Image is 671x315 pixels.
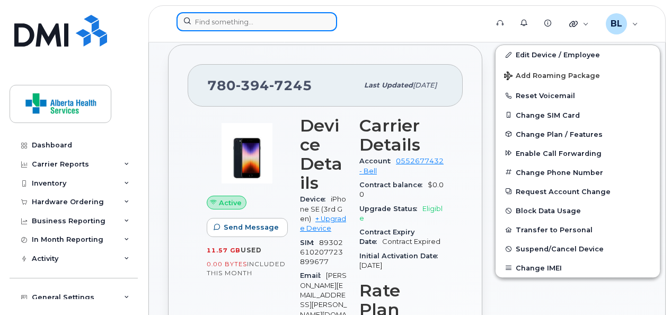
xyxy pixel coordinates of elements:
span: Account [359,157,396,165]
button: Request Account Change [496,182,660,201]
span: [DATE] [359,261,382,269]
span: Initial Activation Date [359,252,443,260]
button: Enable Call Forwarding [496,144,660,163]
span: 11.57 GB [207,247,241,254]
button: Add Roaming Package [496,64,660,86]
button: Change Phone Number [496,163,660,182]
span: Suspend/Cancel Device [516,245,604,253]
span: Active [219,198,242,208]
span: used [241,246,262,254]
button: Reset Voicemail [496,86,660,105]
input: Find something... [176,12,337,31]
span: 780 [207,77,312,93]
h3: Carrier Details [359,116,444,154]
span: included this month [207,260,286,277]
span: SIM [300,239,319,247]
span: Contract balance [359,181,428,189]
span: iPhone SE (3rd Gen) [300,195,346,223]
span: Device [300,195,331,203]
h3: Device Details [300,116,347,192]
div: Brandie Leclair [598,13,646,34]
a: Edit Device / Employee [496,45,660,64]
span: [DATE] [413,81,437,89]
button: Send Message [207,218,288,237]
button: Change Plan / Features [496,125,660,144]
a: + Upgrade Device [300,215,346,232]
span: Last updated [364,81,413,89]
span: BL [611,17,622,30]
button: Suspend/Cancel Device [496,239,660,258]
span: 89302610207723899677 [300,239,343,266]
span: Contract Expired [382,238,440,246]
button: Change IMEI [496,258,660,277]
img: image20231002-3703462-1angbar.jpeg [215,121,279,185]
button: Block Data Usage [496,201,660,220]
span: 0.00 Bytes [207,260,247,268]
span: Send Message [224,222,279,232]
button: Transfer to Personal [496,220,660,239]
span: Contract Expiry Date [359,228,414,246]
span: Change Plan / Features [516,130,603,138]
span: 394 [236,77,269,93]
span: Upgrade Status [359,205,422,213]
span: Eligible [359,205,443,222]
div: Quicklinks [562,13,596,34]
button: Change SIM Card [496,106,660,125]
span: Enable Call Forwarding [516,149,602,157]
span: 7245 [269,77,312,93]
a: 0552677432 - Bell [359,157,444,174]
span: Add Roaming Package [504,72,600,82]
span: Email [300,272,326,279]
